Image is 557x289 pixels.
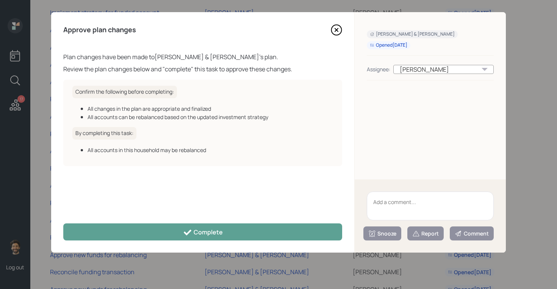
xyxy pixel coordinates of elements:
[183,228,223,237] div: Complete
[393,65,494,74] div: [PERSON_NAME]
[363,226,401,240] button: Snooze
[450,226,494,240] button: Comment
[63,52,342,61] div: Plan changes have been made to [PERSON_NAME] & [PERSON_NAME] 's plan.
[367,65,390,73] div: Assignee:
[63,64,342,74] div: Review the plan changes below and "complete" this task to approve these changes.
[88,105,333,113] div: All changes in the plan are appropriate and finalized
[72,127,136,140] h6: By completing this task:
[63,223,342,240] button: Complete
[407,226,444,240] button: Report
[88,113,333,121] div: All accounts can be rebalanced based on the updated investment strategy
[455,230,489,237] div: Comment
[63,26,136,34] h4: Approve plan changes
[368,230,396,237] div: Snooze
[412,230,439,237] div: Report
[72,86,177,98] h6: Confirm the following before completing:
[370,31,455,38] div: [PERSON_NAME] & [PERSON_NAME]
[88,146,333,154] div: All accounts in this household may be rebalanced
[370,42,407,49] div: Opened [DATE]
